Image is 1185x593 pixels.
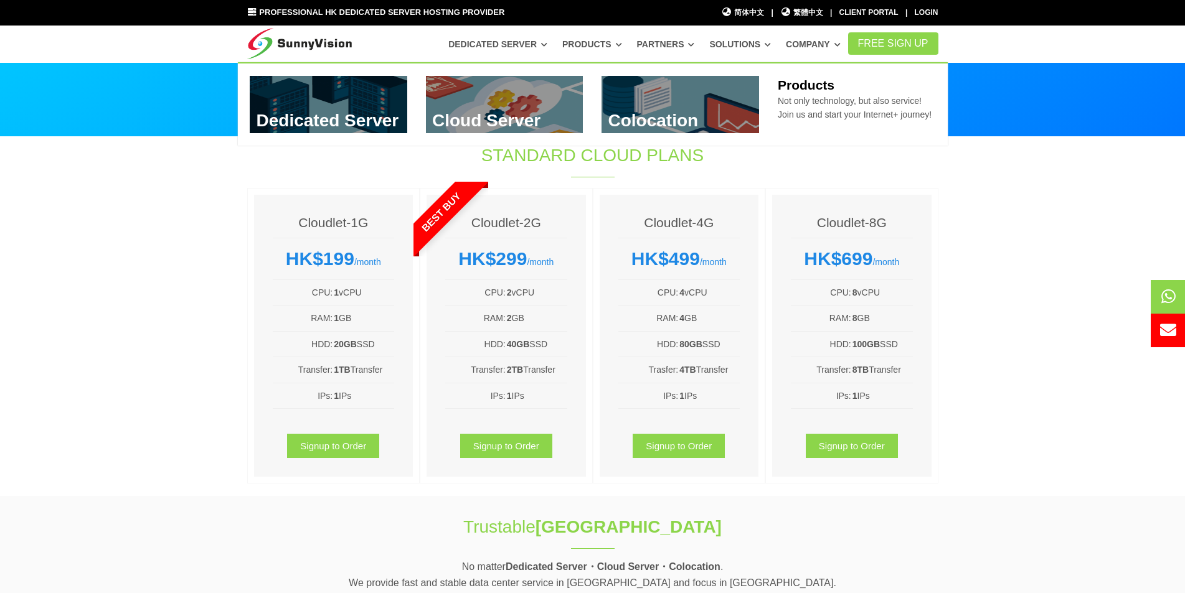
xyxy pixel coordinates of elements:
td: RAM: [273,311,334,325]
td: GB [506,311,567,325]
a: Client Portal [839,8,899,17]
b: 2 [507,287,512,297]
b: 1 [334,391,339,401]
b: 1 [507,391,512,401]
td: Transfer [852,362,913,377]
td: HDD: [618,337,679,352]
span: Not only technology, but also service! Join us and start your Internet+ journey! [778,96,932,119]
td: CPU: [273,285,334,300]
td: RAM: [618,311,679,325]
a: 繁體中文 [780,7,823,19]
b: 2 [507,313,512,323]
div: /month [791,248,913,270]
b: 8 [852,313,857,323]
a: Products [562,33,622,55]
td: vCPU [852,285,913,300]
td: Transfer: [273,362,334,377]
b: 1 [334,287,339,297]
b: 1 [852,391,857,401]
a: 简体中文 [722,7,765,19]
strong: Dedicated Server・Cloud Server・Colocation [506,561,720,572]
b: 4 [679,313,684,323]
div: /month [618,248,740,270]
td: IPs [679,388,740,403]
td: GB [852,311,913,325]
td: vCPU [679,285,740,300]
td: HDD: [445,337,506,352]
td: IPs: [618,388,679,403]
td: IPs: [791,388,852,403]
h1: Trustable [385,515,800,539]
a: Solutions [709,33,771,55]
td: IPs [852,388,913,403]
h4: Cloudlet-4G [618,213,740,231]
td: IPs: [445,388,506,403]
b: 1TB [334,365,350,375]
td: HDD: [273,337,334,352]
td: Transfer: [791,362,852,377]
b: 4TB [679,365,696,375]
b: 80GB [679,339,702,349]
b: 4 [679,287,684,297]
div: /month [273,248,395,270]
td: vCPU [506,285,567,300]
td: SSD [333,337,394,352]
td: CPU: [791,285,852,300]
strong: HK$299 [458,248,527,269]
td: Transfer [333,362,394,377]
td: CPU: [445,285,506,300]
div: Dedicated Server [238,62,948,146]
a: Signup to Order [460,434,552,458]
b: 8 [852,287,857,297]
strong: [GEOGRAPHIC_DATA] [536,517,722,536]
b: 2TB [507,365,523,375]
td: RAM: [445,311,506,325]
strong: HK$499 [631,248,700,269]
div: /month [445,248,567,270]
span: Professional HK Dedicated Server Hosting Provider [259,7,504,17]
td: CPU: [618,285,679,300]
td: IPs [506,388,567,403]
td: HDD: [791,337,852,352]
td: SSD [506,337,567,352]
span: Best Buy [389,159,494,264]
td: GB [679,311,740,325]
b: 100GB [852,339,880,349]
li: | [771,7,773,19]
a: Signup to Order [633,434,725,458]
h4: Cloudlet-8G [791,213,913,231]
td: IPs: [273,388,334,403]
b: Products [778,78,834,92]
td: vCPU [333,285,394,300]
td: Transfer: [445,362,506,377]
b: 1 [334,313,339,323]
td: IPs [333,388,394,403]
td: RAM: [791,311,852,325]
b: 20GB [334,339,357,349]
a: Signup to Order [806,434,898,458]
b: 8TB [852,365,869,375]
h1: Standard Cloud Plans [385,143,800,167]
li: | [905,7,907,19]
td: Trasfer: [618,362,679,377]
a: Company [786,33,841,55]
a: Login [915,8,938,17]
td: SSD [679,337,740,352]
td: GB [333,311,394,325]
a: Partners [637,33,695,55]
b: 40GB [507,339,530,349]
b: 1 [679,391,684,401]
td: SSD [852,337,913,352]
td: Transfer [679,362,740,377]
a: Signup to Order [287,434,379,458]
strong: HK$699 [804,248,872,269]
h4: Cloudlet-2G [445,213,567,231]
a: FREE Sign Up [848,32,938,55]
strong: HK$199 [286,248,354,269]
p: No matter . We provide fast and stable data center service in [GEOGRAPHIC_DATA] and focus in [GEO... [247,559,938,591]
h4: Cloudlet-1G [273,213,395,231]
td: Transfer [506,362,567,377]
a: Dedicated Server [448,33,547,55]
